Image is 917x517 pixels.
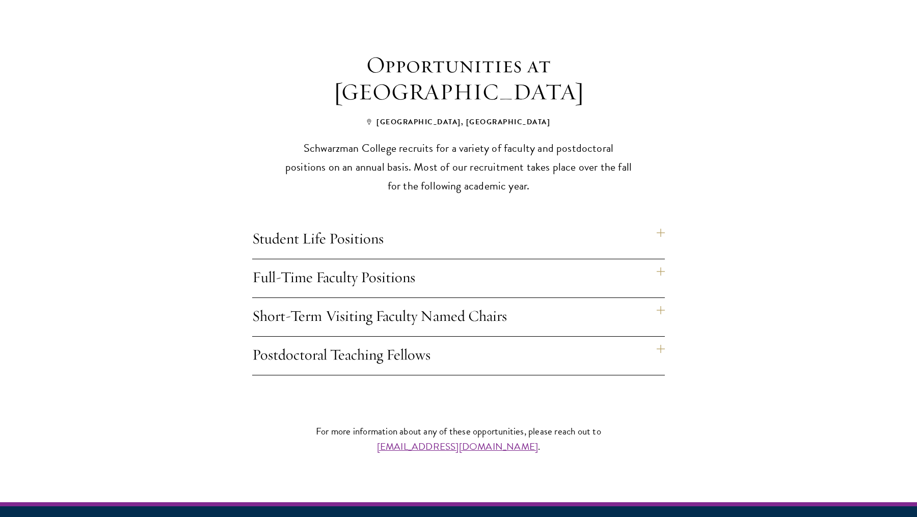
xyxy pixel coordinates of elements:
span: [GEOGRAPHIC_DATA], [GEOGRAPHIC_DATA] [367,117,550,127]
h4: Short-Term Visiting Faculty Named Chairs [252,298,665,336]
p: For more information about any of these opportunities, please reach out to . [183,424,734,453]
h4: Full-Time Faculty Positions [252,259,665,297]
h3: Opportunities at [GEOGRAPHIC_DATA] [270,51,647,105]
p: Schwarzman College recruits for a variety of faculty and postdoctoral positions on an annual basi... [283,139,634,195]
a: [EMAIL_ADDRESS][DOMAIN_NAME] [377,439,538,454]
h4: Postdoctoral Teaching Fellows [252,337,665,375]
h4: Student Life Positions [252,221,665,259]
